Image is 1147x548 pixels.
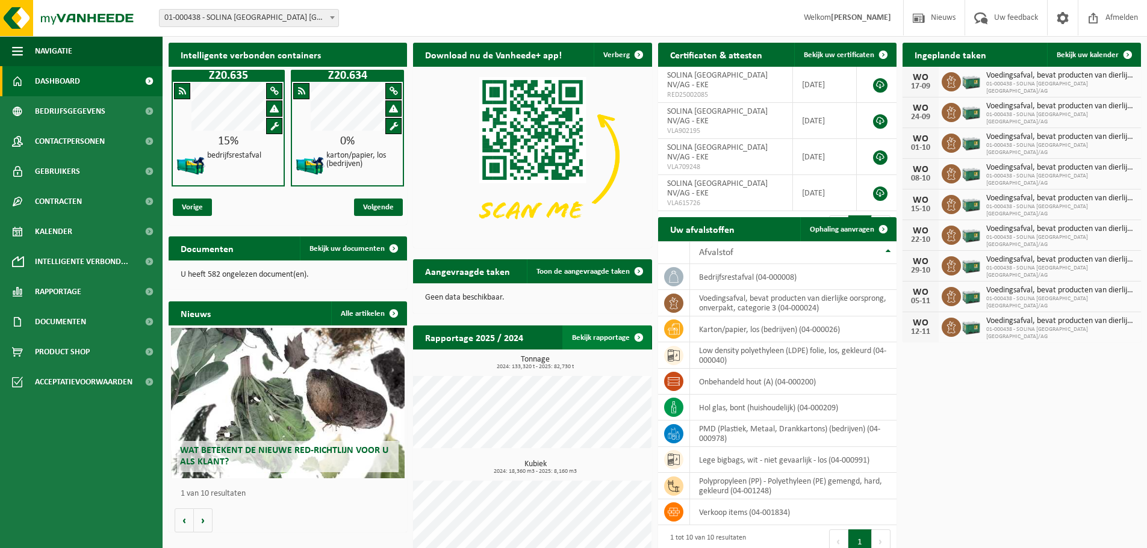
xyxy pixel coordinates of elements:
[171,328,405,478] a: Wat betekent de nieuwe RED-richtlijn voor u als klant?
[986,234,1135,248] span: 01-000438 - SOLINA [GEOGRAPHIC_DATA] [GEOGRAPHIC_DATA]/AG
[331,301,406,325] a: Alle artikelen
[793,175,857,211] td: [DATE]
[169,236,246,260] h2: Documenten
[667,179,768,198] span: SOLINA [GEOGRAPHIC_DATA] NV/AG - EKE
[667,162,783,172] span: VLA709248
[175,508,194,532] button: Vorige
[169,301,223,325] h2: Nieuws
[300,236,406,260] a: Bekijk uw documenten
[986,203,1135,218] span: 01-000438 - SOLINA [GEOGRAPHIC_DATA] [GEOGRAPHIC_DATA]/AG
[793,103,857,139] td: [DATE]
[909,73,933,82] div: WO
[986,142,1135,156] span: 01-000438 - SOLINA [GEOGRAPHIC_DATA] [GEOGRAPHIC_DATA]/AG
[909,134,933,144] div: WO
[309,245,385,253] span: Bekijk uw documenten
[986,173,1135,187] span: 01-000438 - SOLINA [GEOGRAPHIC_DATA] [GEOGRAPHIC_DATA]/AG
[594,43,651,67] button: Verberg
[961,162,981,183] img: PB-LB-0680-HPE-GN-01
[562,325,651,349] a: Bekijk rapportage
[658,43,774,66] h2: Certificaten & attesten
[35,126,105,156] span: Contactpersonen
[35,307,86,337] span: Documenten
[180,446,388,467] span: Wat betekent de nieuwe RED-richtlijn voor u als klant?
[413,259,522,283] h2: Aangevraagde taken
[169,43,407,66] h2: Intelligente verbonden containers
[35,247,128,277] span: Intelligente verbond...
[961,193,981,214] img: PB-LB-0680-HPE-GN-01
[909,195,933,205] div: WO
[986,71,1135,81] span: Voedingsafval, bevat producten van dierlijke oorsprong, onverpakt, categorie 3
[419,356,651,370] h3: Tonnage
[1047,43,1140,67] a: Bekijk uw kalender
[690,420,897,447] td: PMD (Plastiek, Metaal, Drankkartons) (bedrijven) (04-000978)
[961,132,981,152] img: PB-LB-0680-HPE-GN-01
[419,469,651,475] span: 2024: 18,360 m3 - 2025: 8,160 m3
[794,43,895,67] a: Bekijk uw certificaten
[35,367,132,397] span: Acceptatievoorwaarden
[667,143,768,162] span: SOLINA [GEOGRAPHIC_DATA] NV/AG - EKE
[35,156,80,186] span: Gebruikers
[909,144,933,152] div: 01-10
[667,71,768,90] span: SOLINA [GEOGRAPHIC_DATA] NV/AG - EKE
[1057,51,1119,59] span: Bekijk uw kalender
[667,126,783,136] span: VLA902195
[35,277,81,307] span: Rapportage
[909,103,933,113] div: WO
[986,265,1135,279] span: 01-000438 - SOLINA [GEOGRAPHIC_DATA] [GEOGRAPHIC_DATA]/AG
[181,271,395,279] p: U heeft 582 ongelezen document(en).
[909,266,933,275] div: 29-10
[173,135,284,147] div: 15%
[909,226,933,236] div: WO
[986,102,1135,111] span: Voedingsafval, bevat producten van dierlijke oorsprong, onverpakt, categorie 3
[793,139,857,175] td: [DATE]
[961,224,981,244] img: PB-LB-0680-HPE-GN-01
[961,254,981,275] img: PB-LB-0680-HPE-GN-01
[800,217,895,241] a: Ophaling aanvragen
[986,132,1135,142] span: Voedingsafval, bevat producten van dierlijke oorsprong, onverpakt, categorie 3
[536,268,630,276] span: Toon de aangevraagde taken
[194,508,213,532] button: Volgende
[690,264,897,290] td: bedrijfsrestafval (04-000008)
[804,51,874,59] span: Bekijk uw certificaten
[425,294,639,302] p: Geen data beschikbaar.
[690,447,897,473] td: lege bigbags, wit - niet gevaarlijk - los (04-000991)
[176,150,206,180] img: HK-XZ-20-GN-12
[909,205,933,214] div: 15-10
[909,174,933,183] div: 08-10
[909,318,933,328] div: WO
[667,107,768,126] span: SOLINA [GEOGRAPHIC_DATA] NV/AG - EKE
[160,10,338,26] span: 01-000438 - SOLINA BELGIUM NV/AG - EKE
[690,369,897,395] td: onbehandeld hout (A) (04-000200)
[413,67,651,245] img: Download de VHEPlus App
[35,217,72,247] span: Kalender
[295,150,325,180] img: HK-XZ-20-GN-12
[986,286,1135,295] span: Voedingsafval, bevat producten van dierlijke oorsprong, onverpakt, categorie 3
[903,43,998,66] h2: Ingeplande taken
[909,257,933,266] div: WO
[909,82,933,91] div: 17-09
[690,342,897,369] td: low density polyethyleen (LDPE) folie, los, gekleurd (04-000040)
[667,90,783,100] span: RED25002085
[326,152,399,168] h4: karton/papier, los (bedrijven)
[986,255,1135,265] span: Voedingsafval, bevat producten van dierlijke oorsprong, onverpakt, categorie 3
[354,199,403,216] span: Volgende
[419,364,651,370] span: 2024: 133,320 t - 2025: 82,730 t
[909,328,933,336] div: 12-11
[986,163,1135,173] span: Voedingsafval, bevat producten van dierlijke oorsprong, onverpakt, categorie 3
[35,66,80,96] span: Dashboard
[181,490,401,498] p: 1 van 10 resultaten
[961,316,981,336] img: PB-LB-0680-HPE-GN-01
[909,113,933,122] div: 24-09
[175,70,282,82] h1: Z20.635
[690,473,897,499] td: polypropyleen (PP) - Polyethyleen (PE) gemengd, hard, gekleurd (04-001248)
[986,295,1135,310] span: 01-000438 - SOLINA [GEOGRAPHIC_DATA] [GEOGRAPHIC_DATA]/AG
[35,96,105,126] span: Bedrijfsgegevens
[690,290,897,316] td: voedingsafval, bevat producten van dierlijke oorsprong, onverpakt, categorie 3 (04-000024)
[909,297,933,306] div: 05-11
[793,67,857,103] td: [DATE]
[413,43,574,66] h2: Download nu de Vanheede+ app!
[159,9,339,27] span: 01-000438 - SOLINA BELGIUM NV/AG - EKE
[413,325,535,349] h2: Rapportage 2025 / 2024
[986,81,1135,95] span: 01-000438 - SOLINA [GEOGRAPHIC_DATA] [GEOGRAPHIC_DATA]/AG
[810,226,874,233] span: Ophaling aanvragen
